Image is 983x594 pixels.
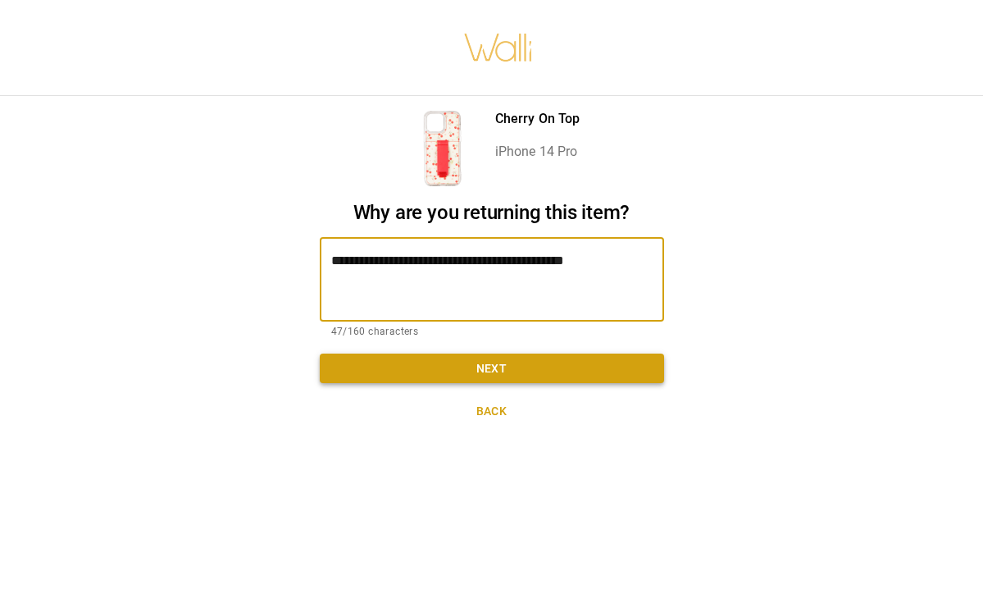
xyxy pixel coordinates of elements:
[495,142,580,162] p: iPhone 14 Pro
[320,396,664,427] button: Back
[331,324,653,340] p: 47/160 characters
[495,109,580,129] p: Cherry On Top
[463,12,534,83] img: walli-inc.myshopify.com
[320,354,664,384] button: Next
[320,201,664,225] h2: Why are you returning this item?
